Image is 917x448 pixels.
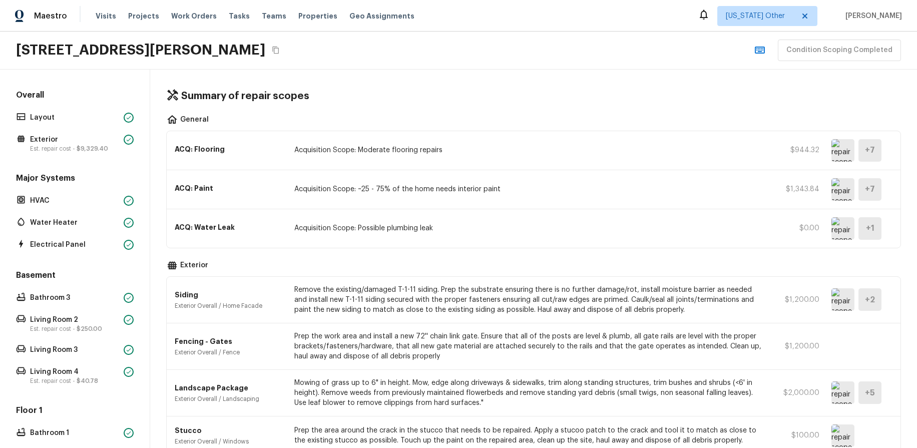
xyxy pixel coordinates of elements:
[30,240,120,250] p: Electrical Panel
[30,196,120,206] p: HVAC
[171,11,217,21] span: Work Orders
[774,223,819,233] p: $0.00
[866,223,874,234] h5: + 1
[294,331,762,361] p: Prep the work area and install a new 72'' chain link gate. Ensure that all of the posts are level...
[77,378,98,384] span: $40.78
[181,90,309,103] h4: Summary of repair scopes
[175,144,282,154] p: ACQ: Flooring
[30,218,120,228] p: Water Heater
[175,183,282,193] p: ACQ: Paint
[229,13,250,20] span: Tasks
[294,285,762,315] p: Remove the existing/damaged T-1-11 siding. Prep the substrate ensuring there is no further damage...
[96,11,116,21] span: Visits
[30,135,120,145] p: Exterior
[774,145,819,155] p: $944.32
[30,345,120,355] p: Living Room 3
[294,145,762,155] p: Acquisition Scope: Moderate flooring repairs
[294,378,762,408] p: Mowing of grass up to 6" in height. Mow, edge along driveways & sidewalks, trim along standing st...
[14,405,136,418] h5: Floor 1
[841,11,902,21] span: [PERSON_NAME]
[175,222,282,232] p: ACQ: Water Leak
[14,90,136,103] h5: Overall
[865,145,875,156] h5: + 7
[30,315,120,325] p: Living Room 2
[175,383,282,393] p: Landscape Package
[774,184,819,194] p: $1,343.84
[30,145,120,153] p: Est. repair cost -
[14,270,136,283] h5: Basement
[175,302,282,310] p: Exterior Overall / Home Facade
[865,387,875,398] h5: + 5
[349,11,414,21] span: Geo Assignments
[77,146,108,152] span: $9,329.40
[294,425,762,445] p: Prep the area around the crack in the stucco that needs to be repaired. Apply a stucoo patch to t...
[774,388,819,398] p: $2,000.00
[77,326,102,332] span: $250.00
[865,294,875,305] h5: + 2
[175,395,282,403] p: Exterior Overall / Landscaping
[865,184,875,195] h5: + 7
[30,113,120,123] p: Layout
[294,223,762,233] p: Acquisition Scope: Possible plumbing leak
[831,424,854,447] img: repair scope asset
[30,428,120,438] p: Bathroom 1
[175,348,282,356] p: Exterior Overall / Fence
[831,288,854,311] img: repair scope asset
[831,178,854,201] img: repair scope asset
[175,425,282,435] p: Stucco
[774,295,819,305] p: $1,200.00
[831,217,854,240] img: repair scope asset
[175,437,282,445] p: Exterior Overall / Windows
[262,11,286,21] span: Teams
[180,260,208,272] p: Exterior
[175,336,282,346] p: Fencing - Gates
[774,341,819,351] p: $1,200.00
[831,381,854,404] img: repair scope asset
[30,367,120,377] p: Living Room 4
[30,293,120,303] p: Bathroom 3
[269,44,282,57] button: Copy Address
[14,173,136,186] h5: Major Systems
[16,41,265,59] h2: [STREET_ADDRESS][PERSON_NAME]
[30,377,120,385] p: Est. repair cost -
[298,11,337,21] span: Properties
[175,290,282,300] p: Siding
[34,11,67,21] span: Maestro
[831,139,854,162] img: repair scope asset
[294,184,762,194] p: Acquisition Scope: ~25 - 75% of the home needs interior paint
[180,115,209,127] p: General
[30,325,120,333] p: Est. repair cost -
[128,11,159,21] span: Projects
[726,11,794,21] span: [US_STATE] Other
[774,430,819,440] p: $100.00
